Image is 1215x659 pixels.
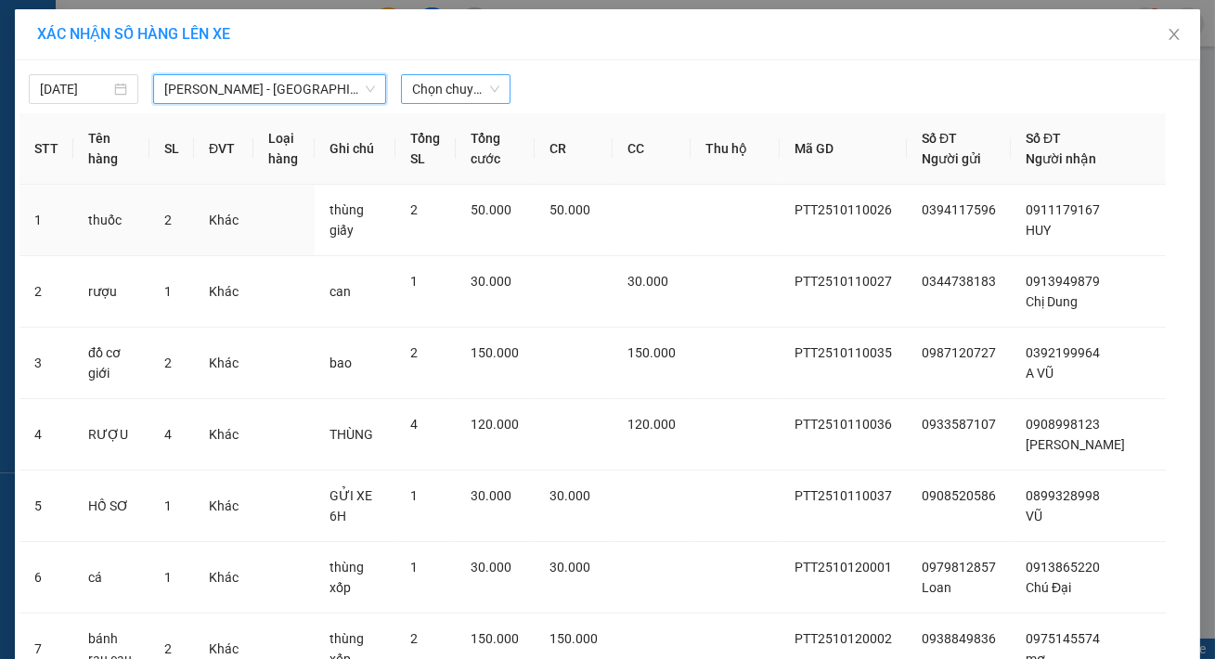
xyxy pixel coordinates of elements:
[194,542,253,614] td: Khác
[471,345,519,360] span: 150.000
[19,542,73,614] td: 6
[365,84,376,95] span: down
[19,471,73,542] td: 5
[19,328,73,399] td: 3
[330,355,352,370] span: bao
[73,256,149,328] td: rượu
[164,570,172,585] span: 1
[14,109,153,148] div: Gửi: VP [PERSON_NAME]
[780,113,907,185] th: Mã GD
[40,79,110,99] input: 12/10/2025
[330,488,372,523] span: GỬI XE 6H
[1026,366,1053,381] span: A VŨ
[410,488,418,503] span: 1
[73,399,149,471] td: RƯỢU
[471,417,519,432] span: 120.000
[1026,580,1071,595] span: Chú Đại
[613,113,691,185] th: CC
[1148,9,1200,61] button: Close
[194,185,253,256] td: Khác
[471,560,511,575] span: 30.000
[330,202,364,238] span: thùng giấy
[535,113,613,185] th: CR
[795,202,892,217] span: PTT2510110026
[1026,202,1100,217] span: 0911179167
[164,498,172,513] span: 1
[410,274,418,289] span: 1
[922,417,996,432] span: 0933587107
[471,274,511,289] span: 30.000
[164,355,172,370] span: 2
[1026,509,1042,523] span: VŨ
[73,113,149,185] th: Tên hàng
[922,580,951,595] span: Loan
[164,641,172,656] span: 2
[456,113,535,185] th: Tổng cước
[410,417,418,432] span: 4
[1026,560,1100,575] span: 0913865220
[1026,151,1096,166] span: Người nhận
[795,560,892,575] span: PTT2510120001
[330,560,364,595] span: thùng xốp
[1026,417,1100,432] span: 0908998123
[1026,345,1100,360] span: 0392199964
[1167,27,1182,42] span: close
[395,113,456,185] th: Tổng SL
[19,256,73,328] td: 2
[19,113,73,185] th: STT
[922,488,996,503] span: 0908520586
[1026,274,1100,289] span: 0913949879
[1026,437,1125,452] span: [PERSON_NAME]
[73,542,149,614] td: cá
[164,284,172,299] span: 1
[922,345,996,360] span: 0987120727
[795,345,892,360] span: PTT2510110035
[549,631,598,646] span: 150.000
[549,488,590,503] span: 30.000
[194,471,253,542] td: Khác
[330,427,373,442] span: THÙNG
[37,25,230,43] span: XÁC NHẬN SỐ HÀNG LÊN XE
[922,631,996,646] span: 0938849836
[330,284,351,299] span: can
[164,213,172,227] span: 2
[164,75,375,103] span: Phan Thiết - Đà Lạt
[410,560,418,575] span: 1
[549,560,590,575] span: 30.000
[253,113,315,185] th: Loại hàng
[1026,131,1061,146] span: Số ĐT
[19,399,73,471] td: 4
[471,202,511,217] span: 50.000
[922,202,996,217] span: 0394117596
[410,631,418,646] span: 2
[627,417,676,432] span: 120.000
[795,488,892,503] span: PTT2510110037
[922,560,996,575] span: 0979812857
[105,78,243,98] text: PTT2510120010
[194,256,253,328] td: Khác
[922,131,957,146] span: Số ĐT
[410,345,418,360] span: 2
[795,274,892,289] span: PTT2510110027
[410,202,418,217] span: 2
[691,113,780,185] th: Thu hộ
[73,328,149,399] td: đồ cơ giới
[162,109,333,148] div: Nhận: VP [GEOGRAPHIC_DATA]
[194,113,253,185] th: ĐVT
[627,345,676,360] span: 150.000
[471,488,511,503] span: 30.000
[1026,223,1051,238] span: HUY
[922,274,996,289] span: 0344738183
[73,471,149,542] td: HỒ SƠ
[471,631,519,646] span: 150.000
[1026,631,1100,646] span: 0975145574
[149,113,194,185] th: SL
[412,75,499,103] span: Chọn chuyến
[1026,294,1078,309] span: Chị Dung
[795,417,892,432] span: PTT2510110036
[19,185,73,256] td: 1
[164,427,172,442] span: 4
[627,274,668,289] span: 30.000
[795,631,892,646] span: PTT2510120002
[1026,488,1100,503] span: 0899328998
